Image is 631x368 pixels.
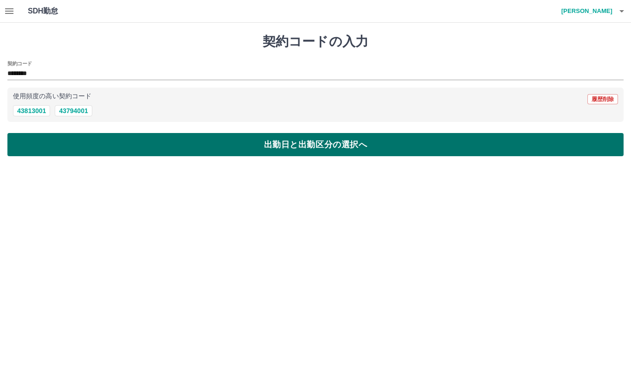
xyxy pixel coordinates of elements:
h1: 契約コードの入力 [7,34,624,50]
button: 43794001 [55,105,92,116]
button: 43813001 [13,105,50,116]
button: 出勤日と出勤区分の選択へ [7,133,624,156]
h2: 契約コード [7,60,32,67]
p: 使用頻度の高い契約コード [13,93,91,100]
button: 履歴削除 [587,94,618,104]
